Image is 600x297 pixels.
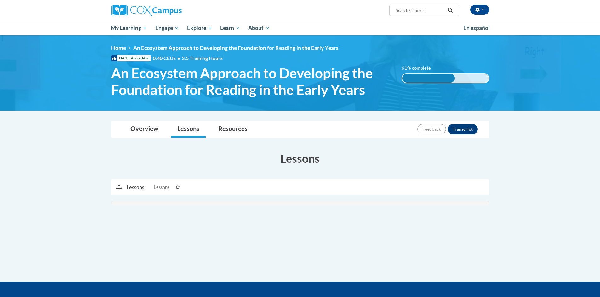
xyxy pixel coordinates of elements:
a: My Learning [107,21,151,35]
button: Search [445,7,455,14]
span: About [248,24,270,32]
a: Lessons [171,121,206,138]
h3: Lessons [111,151,489,166]
a: En español [459,21,494,35]
span: An Ecosystem Approach to Developing the Foundation for Reading in the Early Years [133,45,339,51]
span: 0.40 CEUs [153,55,182,62]
div: Main menu [102,21,499,35]
span: Explore [187,24,212,32]
a: Home [111,45,126,51]
a: Cox Campus [111,5,231,16]
span: En español [463,25,490,31]
span: My Learning [111,24,147,32]
span: An Ecosystem Approach to Developing the Foundation for Reading in the Early Years [111,65,392,98]
p: Lessons [127,184,144,191]
a: Engage [151,21,183,35]
a: Resources [212,121,254,138]
button: Transcript [448,124,478,134]
a: About [244,21,274,35]
span: • [177,55,180,61]
a: Learn [216,21,244,35]
span: Lessons [154,184,169,191]
a: Overview [124,121,165,138]
img: Cox Campus [111,5,182,16]
label: 61% complete [402,65,438,72]
input: Search Courses [395,7,445,14]
span: IACET Accredited [111,55,151,61]
span: Learn [220,24,240,32]
button: Feedback [417,124,446,134]
div: 61% complete [402,74,455,83]
span: 3.5 Training Hours [182,55,223,61]
span: Engage [155,24,179,32]
button: Account Settings [470,5,489,15]
a: Explore [183,21,216,35]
